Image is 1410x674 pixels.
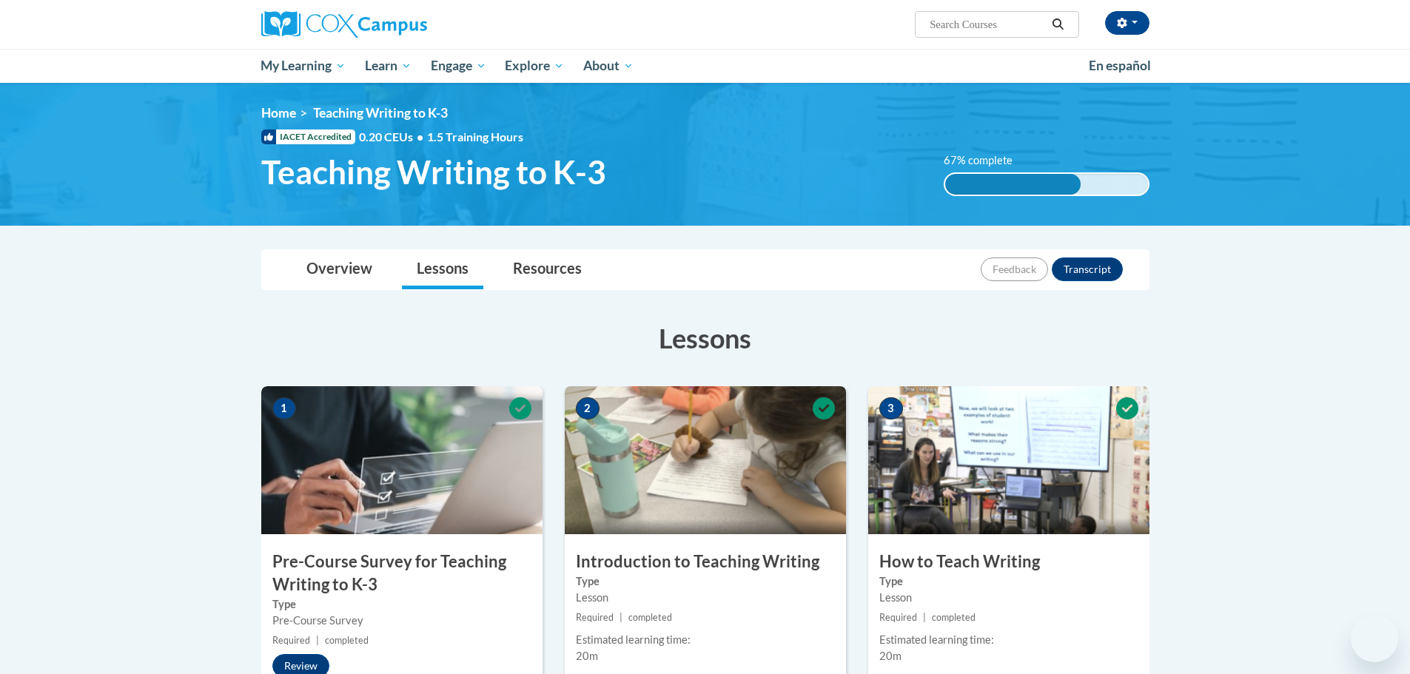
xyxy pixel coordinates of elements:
span: My Learning [261,57,346,75]
span: 1 [272,397,296,419]
span: completed [932,612,976,623]
a: Resources [498,250,597,289]
span: IACET Accredited [261,129,355,144]
span: 2 [576,397,600,419]
span: Engage [431,57,486,75]
span: Learn [365,57,412,75]
img: Course Image [565,386,846,534]
a: Overview [292,250,387,289]
div: 67% complete [945,174,1081,195]
label: 67% complete [944,152,1029,169]
div: Pre-Course Survey [272,613,531,629]
span: About [583,57,634,75]
div: Estimated learning time: [576,632,835,648]
div: Main menu [239,49,1172,83]
span: Teaching Writing to K-3 [313,105,448,121]
a: About [574,49,643,83]
span: | [316,635,319,646]
a: En español [1079,50,1161,81]
span: 0.20 CEUs [359,129,427,145]
span: • [417,129,423,144]
h3: How to Teach Writing [868,550,1149,573]
button: Transcript [1052,257,1123,281]
a: My Learning [252,49,356,83]
input: Search Courses [928,16,1047,33]
img: Cox Campus [261,11,427,38]
a: Cox Campus [261,11,543,38]
span: completed [628,612,672,623]
div: Lesson [879,590,1138,606]
span: Required [576,612,614,623]
a: Explore [495,49,574,83]
span: Explore [505,57,564,75]
span: | [620,612,622,623]
span: 20m [879,650,902,662]
span: 1.5 Training Hours [427,129,523,144]
a: Engage [421,49,496,83]
div: Lesson [576,590,835,606]
span: completed [325,635,369,646]
iframe: Button to launch messaging window [1351,615,1398,662]
span: 3 [879,397,903,419]
h3: Lessons [261,320,1149,357]
a: Lessons [402,250,483,289]
img: Course Image [868,386,1149,534]
label: Type [576,573,835,590]
label: Type [272,596,531,613]
button: Search [1047,16,1069,33]
a: Learn [355,49,421,83]
h3: Pre-Course Survey for Teaching Writing to K-3 [261,550,543,596]
button: Feedback [981,257,1048,281]
button: Account Settings [1105,11,1149,35]
h3: Introduction to Teaching Writing [565,550,846,573]
span: Required [272,635,310,646]
span: Teaching Writing to K-3 [261,152,606,192]
div: Estimated learning time: [879,632,1138,648]
label: Type [879,573,1138,590]
a: Home [261,105,296,121]
span: | [923,612,926,623]
span: Required [879,612,917,623]
span: En español [1089,58,1151,73]
span: 20m [576,650,598,662]
img: Course Image [261,386,543,534]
